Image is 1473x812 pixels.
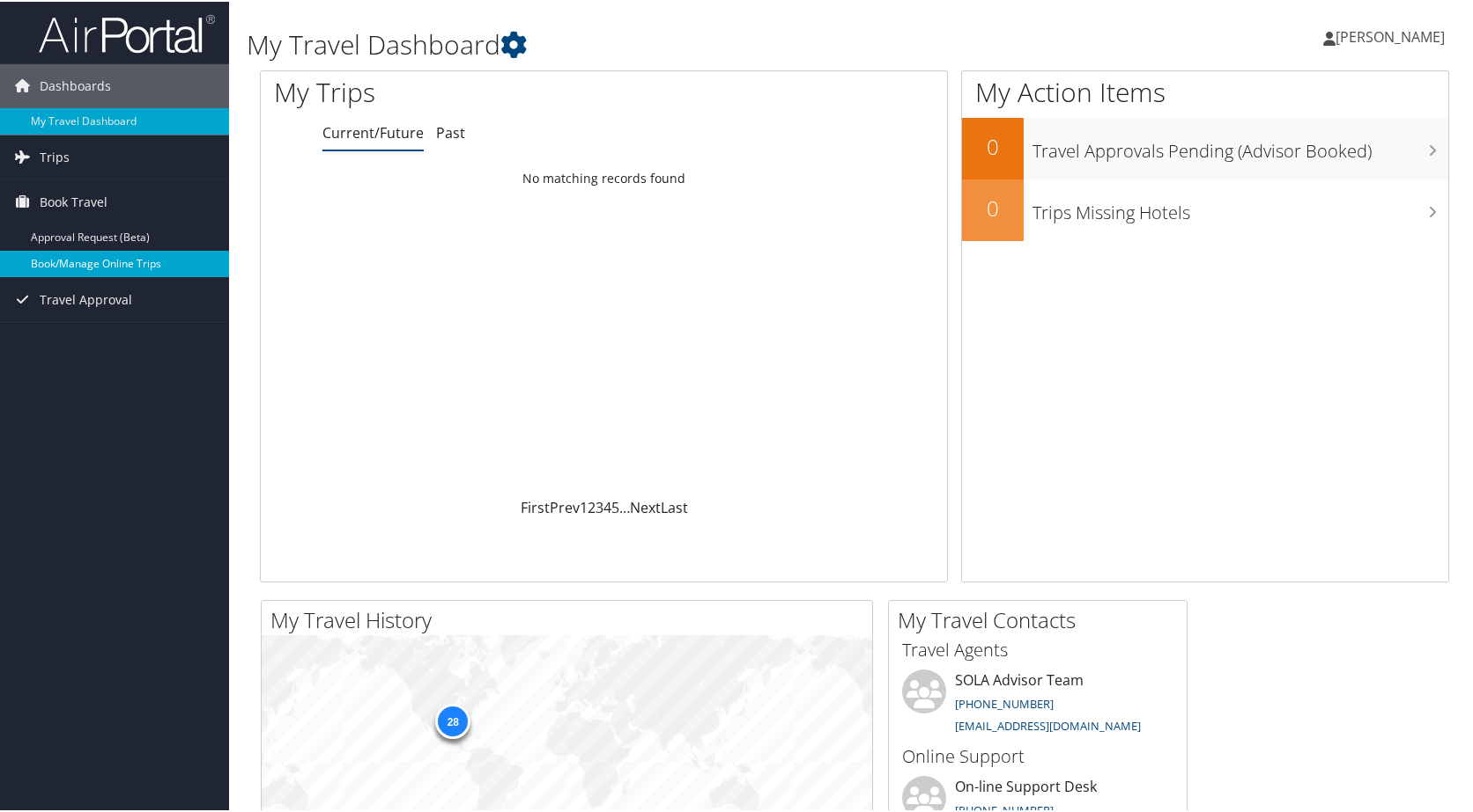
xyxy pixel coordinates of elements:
[1336,26,1445,45] span: [PERSON_NAME]
[962,130,1024,160] h2: 0
[550,496,580,516] a: Prev
[40,179,107,223] span: Book Travel
[40,276,132,320] span: Travel Approval
[1033,128,1448,162] h3: Travel Approvals Pending (Advisor Booked)
[902,636,1173,661] h3: Travel Agents
[39,11,215,53] img: airportal-logo.png
[435,702,470,737] div: 28
[630,496,661,516] a: Next
[661,496,688,516] a: Last
[1323,9,1462,62] a: [PERSON_NAME]
[611,496,619,516] a: 5
[955,716,1141,732] a: [EMAIL_ADDRESS][DOMAIN_NAME]
[274,72,648,109] h1: My Trips
[962,178,1448,239] a: 0Trips Missing Hotels
[603,496,611,516] a: 4
[270,604,872,633] h2: My Travel History
[955,694,1054,710] a: [PHONE_NUMBER]
[902,743,1173,767] h3: Online Support
[898,604,1187,633] h2: My Travel Contacts
[962,72,1448,109] h1: My Action Items
[521,496,550,516] a: First
[40,62,111,106] span: Dashboards
[322,121,424,141] a: Current/Future
[580,496,588,516] a: 1
[962,192,1024,222] h2: 0
[247,25,1057,62] h1: My Travel Dashboard
[619,496,630,516] span: …
[893,668,1182,740] li: SOLA Advisor Team
[436,121,465,141] a: Past
[261,161,947,193] td: No matching records found
[1033,190,1448,223] h3: Trips Missing Hotels
[40,134,70,178] span: Trips
[962,116,1448,178] a: 0Travel Approvals Pending (Advisor Booked)
[588,496,596,516] a: 2
[596,496,603,516] a: 3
